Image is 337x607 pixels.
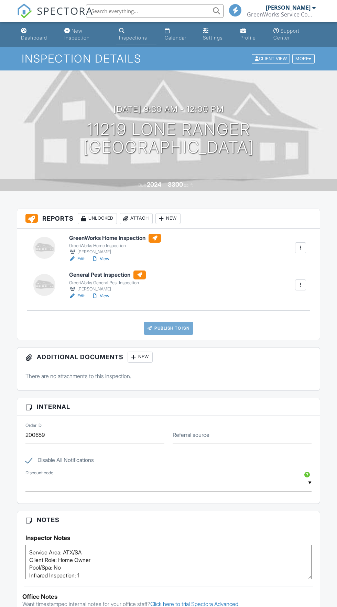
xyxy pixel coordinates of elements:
[91,255,109,262] a: View
[64,28,90,41] div: New Inspection
[273,28,300,41] div: Support Center
[21,35,47,41] div: Dashboard
[62,25,111,44] a: New Inspection
[69,255,85,262] a: Edit
[119,35,147,41] div: Inspections
[17,511,320,529] h3: Notes
[203,35,223,41] div: Settings
[116,25,156,44] a: Inspections
[37,3,93,18] span: SPECTORA
[25,422,42,429] label: Order ID
[17,9,93,24] a: SPECTORA
[69,243,161,249] div: GreenWorks Home Inspection
[173,431,209,439] label: Referral source
[165,35,186,41] div: Calendar
[25,534,312,541] h5: Inspector Notes
[155,213,181,224] div: New
[266,4,311,11] div: [PERSON_NAME]
[69,280,146,286] div: GreenWorks General Pest Inspection
[69,234,161,256] a: GreenWorks Home Inspection GreenWorks Home Inspection [PERSON_NAME]
[271,25,319,44] a: Support Center
[17,3,32,19] img: The Best Home Inspection Software - Spectora
[168,181,183,188] div: 3300
[17,398,320,416] h3: Internal
[22,53,315,65] h1: Inspection Details
[69,271,146,279] h6: General Pest Inspection
[247,11,316,18] div: GreenWorks Service Company
[184,183,194,188] span: sq. ft.
[113,104,224,114] h3: [DATE] 9:30 am - 12:00 pm
[69,271,146,293] a: General Pest Inspection GreenWorks General Pest Inspection [PERSON_NAME]
[78,213,117,224] div: Unlocked
[91,293,109,299] a: View
[128,352,153,363] div: New
[251,56,292,61] a: Client View
[83,120,254,157] h1: 11219 Lone Ranger [GEOGRAPHIC_DATA]
[238,25,265,44] a: Profile
[147,181,161,188] div: 2024
[292,54,315,64] div: More
[138,183,146,188] span: Built
[120,213,153,224] div: Attach
[162,25,195,44] a: Calendar
[144,322,193,335] a: Publish to ISN
[252,54,290,64] div: Client View
[18,25,56,44] a: Dashboard
[86,4,224,18] input: Search everything...
[25,457,94,465] label: Disable All Notifications
[25,372,312,380] p: There are no attachments to this inspection.
[69,286,146,293] div: [PERSON_NAME]
[69,293,85,299] a: Edit
[22,593,315,600] div: Office Notes
[17,347,320,367] h3: Additional Documents
[25,545,312,579] textarea: Service Area: ATX/SA Client Role: Home Owner Pool/Spa: No Infrared Inspection: 1 Are you currentl...
[69,234,161,243] h6: GreenWorks Home Inspection
[69,249,161,255] div: [PERSON_NAME]
[240,35,256,41] div: Profile
[17,209,320,229] h3: Reports
[25,470,53,476] label: Discount code
[200,25,232,44] a: Settings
